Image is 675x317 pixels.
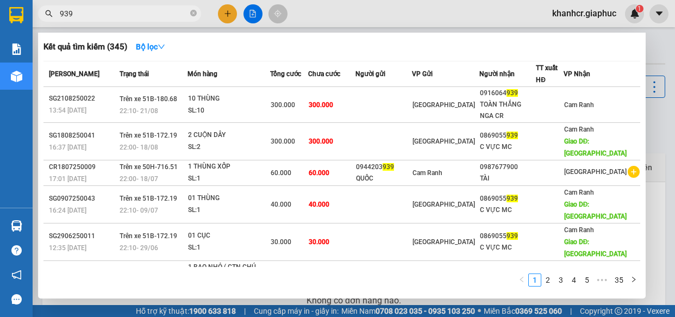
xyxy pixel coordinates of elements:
span: VP Gửi [412,70,433,78]
button: left [515,274,528,287]
img: warehouse-icon [11,220,22,232]
span: 939 [507,132,518,139]
span: Giao DĐ: [GEOGRAPHIC_DATA] [564,238,627,258]
span: 300.000 [271,101,295,109]
span: ••• [593,274,611,287]
span: left [518,276,525,283]
span: 12:35 [DATE] [49,244,86,252]
div: 0869055 [480,231,535,242]
div: 0916064 [480,88,535,99]
span: TT xuất HĐ [536,64,558,84]
span: 30.000 [309,238,329,246]
span: 22:10 - 29/06 [120,244,158,252]
span: Trạng thái [120,70,149,78]
div: SG2108250022 [49,93,116,104]
span: VP Nhận [564,70,590,78]
span: Cam Ranh [564,189,594,196]
h3: Kết quả tìm kiếm ( 345 ) [43,41,127,53]
a: 4 [568,274,580,286]
div: C VỰC MC [480,242,535,253]
span: 16:37 [DATE] [49,144,86,151]
span: [GEOGRAPHIC_DATA] [412,101,475,109]
span: plus-circle [628,166,640,178]
div: SG2906250011 [49,231,116,242]
span: Chưa cước [308,70,340,78]
span: 60.000 [309,169,329,177]
div: 0869055 [480,193,535,204]
div: TÀI [480,173,535,184]
span: close-circle [190,9,197,19]
div: 1 BAO NHỎ ( GTN CHÚ HOANG GIAO 60K ) [188,262,270,285]
span: question-circle [11,245,22,256]
div: 2 CUỘN DÂY [188,129,270,141]
input: Tìm tên, số ĐT hoặc mã đơn [60,8,188,20]
span: Trên xe 50H-716.51 [120,163,178,171]
div: SG0907250043 [49,193,116,204]
span: Trên xe 51B-172.19 [120,132,177,139]
span: 939 [383,163,394,171]
li: 1 [528,274,541,287]
span: Giao DĐ: [GEOGRAPHIC_DATA] [564,201,627,220]
a: 1 [529,274,541,286]
div: SL: 10 [188,105,270,117]
span: [GEOGRAPHIC_DATA] [412,138,475,145]
span: right [630,276,637,283]
a: 2 [542,274,554,286]
img: warehouse-icon [11,71,22,82]
div: 0944203 [356,161,411,173]
span: Tổng cước [270,70,301,78]
li: 5 [580,274,593,287]
span: 40.000 [271,201,291,208]
div: SL: 1 [188,204,270,216]
button: right [627,274,640,287]
span: message [11,294,22,304]
span: [GEOGRAPHIC_DATA] [412,238,475,246]
span: 939 [507,232,518,240]
span: close-circle [190,10,197,16]
span: 22:00 - 18/07 [120,175,158,183]
div: 0869055 [480,130,535,141]
span: 300.000 [271,138,295,145]
div: 1 THÙNG XỐP [188,161,270,173]
button: Bộ lọcdown [127,38,174,55]
li: 35 [611,274,627,287]
li: 2 [541,274,554,287]
li: 4 [567,274,580,287]
span: 22:10 - 21/08 [120,107,158,115]
span: 60.000 [271,169,291,177]
span: 17:01 [DATE] [49,175,86,183]
div: TOÀN THẮNG NGA CR [480,99,535,122]
li: 3 [554,274,567,287]
div: 10 THÙNG [188,93,270,105]
div: SG1808250041 [49,130,116,141]
span: notification [11,270,22,280]
span: Trên xe 51B-180.68 [120,95,177,103]
li: Next Page [627,274,640,287]
span: 16:24 [DATE] [49,207,86,214]
span: Cam Ranh [564,226,594,234]
span: 30.000 [271,238,291,246]
div: 01 CỤC [188,230,270,242]
span: search [45,10,53,17]
span: 40.000 [309,201,329,208]
div: 0987677900 [480,161,535,173]
a: 3 [555,274,567,286]
span: 22:10 - 09/07 [120,207,158,214]
div: QUỐC [356,173,411,184]
a: 35 [611,274,627,286]
div: 01 THÙNG [188,192,270,204]
span: Cam Ranh [412,169,442,177]
div: SL: 1 [188,242,270,254]
span: 22:00 - 18/08 [120,144,158,151]
span: Giao DĐ: [GEOGRAPHIC_DATA] [564,138,627,157]
span: 300.000 [309,101,333,109]
span: [GEOGRAPHIC_DATA] [412,201,475,208]
img: logo-vxr [9,7,23,23]
span: 939 [507,195,518,202]
span: Món hàng [187,70,217,78]
span: Cam Ranh [564,126,594,133]
div: SL: 2 [188,141,270,153]
div: CR1807250009 [49,161,116,173]
span: Người nhận [479,70,515,78]
strong: Bộ lọc [136,42,165,51]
